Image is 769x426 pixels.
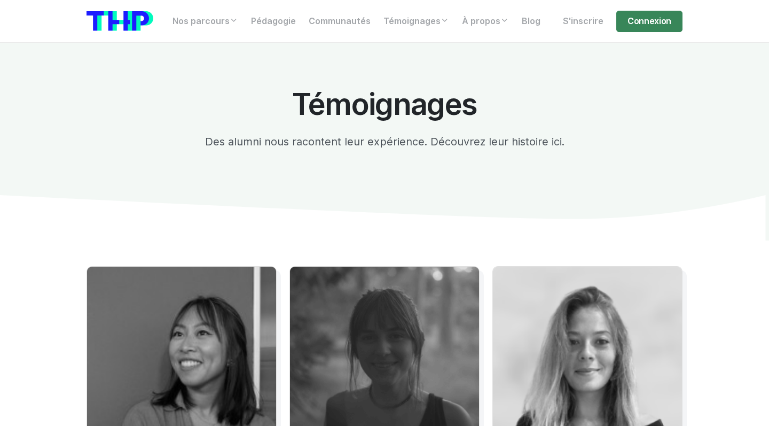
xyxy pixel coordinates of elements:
a: À propos [456,11,515,32]
h1: Témoignages [188,88,581,121]
a: S'inscrire [556,11,610,32]
a: Nos parcours [166,11,245,32]
a: Témoignages [377,11,456,32]
a: Blog [515,11,547,32]
p: Des alumni nous racontent leur expérience. Découvrez leur histoire ici. [188,134,581,150]
a: Communautés [302,11,377,32]
a: Connexion [616,11,682,32]
img: logo [87,11,153,31]
a: Pédagogie [245,11,302,32]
